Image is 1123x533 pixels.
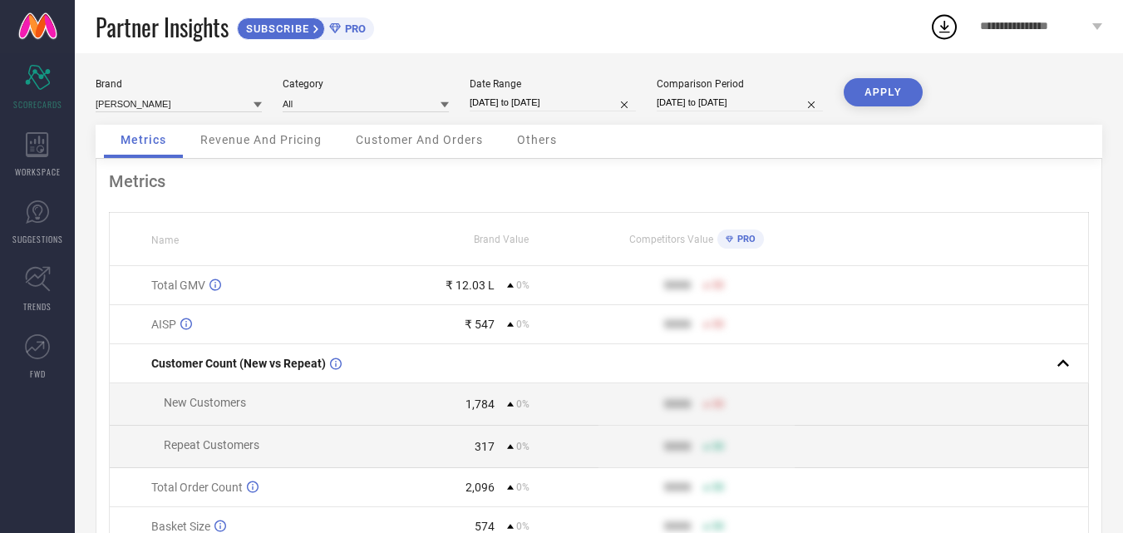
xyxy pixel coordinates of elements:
div: 9999 [664,440,691,453]
span: Total Order Count [151,481,243,494]
span: Total GMV [151,279,205,292]
span: Repeat Customers [164,438,259,452]
span: 0% [516,441,529,452]
span: TRENDS [23,300,52,313]
span: AISP [151,318,176,331]
div: Metrics [109,171,1089,191]
span: Others [517,133,557,146]
span: SUBSCRIBE [238,22,313,35]
div: 9999 [664,318,691,331]
span: 50 [712,481,724,493]
div: 9999 [664,520,691,533]
a: SUBSCRIBEPRO [237,13,374,40]
span: 50 [712,521,724,532]
span: 0% [516,481,529,493]
span: Revenue And Pricing [200,133,322,146]
span: 50 [712,441,724,452]
span: Name [151,234,179,246]
span: PRO [341,22,366,35]
span: 50 [712,318,724,330]
span: Brand Value [474,234,529,245]
span: WORKSPACE [15,165,61,178]
input: Select date range [470,94,636,111]
span: SCORECARDS [13,98,62,111]
div: 9999 [664,481,691,494]
div: 1,784 [465,397,495,411]
span: Metrics [121,133,166,146]
span: 0% [516,521,529,532]
span: 0% [516,279,529,291]
div: 9999 [664,397,691,411]
div: Open download list [929,12,959,42]
div: Date Range [470,78,636,90]
div: 574 [475,520,495,533]
span: Partner Insights [96,10,229,44]
span: PRO [733,234,756,244]
div: 2,096 [465,481,495,494]
span: 0% [516,318,529,330]
span: 50 [712,279,724,291]
div: 317 [475,440,495,453]
span: SUGGESTIONS [12,233,63,245]
span: 50 [712,398,724,410]
span: Customer And Orders [356,133,483,146]
div: ₹ 12.03 L [446,279,495,292]
input: Select comparison period [657,94,823,111]
span: New Customers [164,396,246,409]
span: FWD [30,368,46,380]
span: Competitors Value [629,234,713,245]
div: Comparison Period [657,78,823,90]
div: Brand [96,78,262,90]
span: Customer Count (New vs Repeat) [151,357,326,370]
div: ₹ 547 [465,318,495,331]
div: 9999 [664,279,691,292]
button: APPLY [844,78,923,106]
div: Category [283,78,449,90]
span: 0% [516,398,529,410]
span: Basket Size [151,520,210,533]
